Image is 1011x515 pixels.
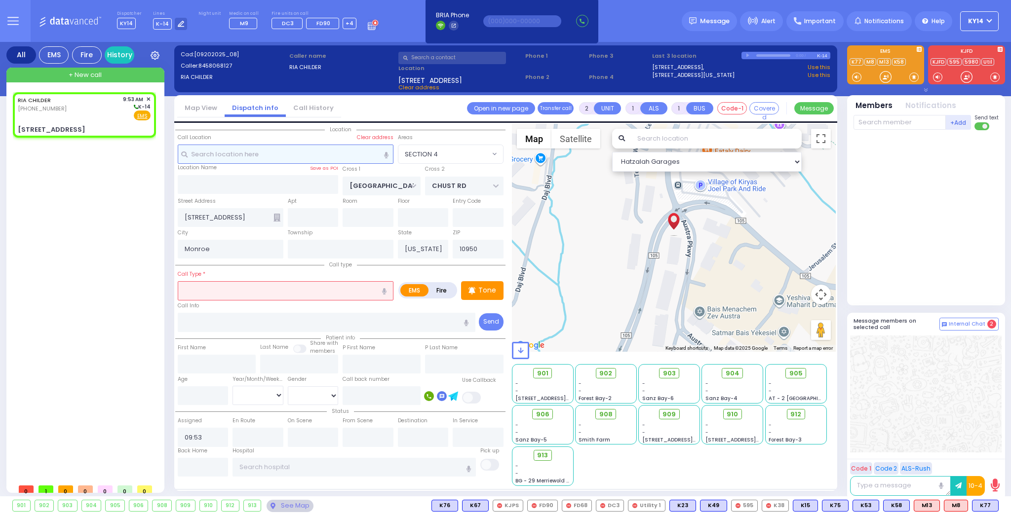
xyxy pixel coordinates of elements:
[398,229,412,237] label: State
[436,11,469,20] span: BRIA Phone
[181,62,286,70] label: Caller:
[972,500,999,512] div: K77
[525,52,585,60] span: Phone 1
[146,95,151,104] span: ✕
[689,17,697,25] img: message.svg
[467,102,535,114] a: Open in new page
[579,387,582,395] span: -
[726,368,739,378] span: 904
[974,114,999,121] span: Send text
[178,375,188,383] label: Age
[178,229,188,237] label: City
[589,73,649,81] span: Phone 4
[493,500,523,512] div: KJPS
[222,500,239,511] div: 912
[398,145,490,163] span: SECTION 4
[316,19,330,27] span: FD90
[731,500,758,512] div: 595
[398,83,439,91] span: Clear address
[6,46,36,64] div: All
[18,96,51,104] a: RIA CHILDER
[642,395,674,402] span: Sanz Bay-6
[178,447,207,455] label: Back Home
[515,477,571,484] span: BG - 29 Merriewold S.
[579,380,582,387] span: -
[453,197,481,205] label: Entry Code
[324,261,357,268] span: Call type
[793,500,818,512] div: K15
[233,417,255,425] label: En Route
[39,15,105,27] img: Logo
[972,500,999,512] div: BLS
[599,368,612,378] span: 902
[515,436,547,443] span: Sanz Bay-5
[808,63,830,72] a: Use this
[931,58,946,66] a: KJFD
[850,462,872,475] button: Code 1
[811,320,831,340] button: Drag Pegman onto the map to open Street View
[850,58,863,66] a: K77
[260,343,288,351] label: Last Name
[480,447,499,455] label: Pick up
[944,500,968,512] div: M8
[652,63,704,72] a: [STREET_ADDRESS],
[579,395,612,402] span: Forest Bay-2
[769,395,842,402] span: AT - 2 [GEOGRAPHIC_DATA]
[883,500,910,512] div: K58
[599,409,613,419] span: 908
[642,436,736,443] span: [STREET_ADDRESS][PERSON_NAME]
[551,129,600,148] button: Show satellite imagery
[398,417,428,425] label: Destination
[515,421,518,429] span: -
[700,16,730,26] span: Message
[153,18,172,30] span: K-14
[289,52,395,60] label: Caller name
[947,58,962,66] a: 595
[642,421,645,429] span: -
[532,503,537,508] img: red-radio-icon.svg
[233,375,283,383] div: Year/Month/Week/Day
[117,485,132,493] span: 0
[877,58,891,66] a: M13
[854,318,939,331] h5: Message members on selected call
[462,500,489,512] div: BLS
[405,149,438,159] span: SECTION 4
[310,347,335,355] span: members
[705,387,708,395] span: -
[769,421,772,429] span: -
[562,500,592,512] div: FD68
[483,15,561,27] input: (000)000-00000
[82,500,101,511] div: 904
[514,339,547,352] img: Google
[98,485,113,493] span: 0
[853,500,879,512] div: BLS
[974,121,990,131] label: Turn off text
[181,50,286,59] label: Cad:
[178,197,216,205] label: Street Address
[928,49,1005,56] label: KJFD
[310,165,338,172] label: Save as POI
[200,500,217,511] div: 910
[343,165,360,173] label: Cross 1
[515,380,518,387] span: -
[811,129,831,148] button: Toggle fullscreen view
[905,100,956,111] button: Notifications
[669,500,696,512] div: BLS
[942,322,947,327] img: comment-alt.png
[900,462,932,475] button: ALS-Rush
[327,407,354,415] span: Status
[987,320,996,329] span: 2
[153,11,188,17] label: Lines
[883,500,910,512] div: BLS
[343,197,357,205] label: Room
[398,64,522,73] label: Location
[514,339,547,352] a: Open this area in Google Maps (opens a new window)
[700,500,727,512] div: BLS
[705,421,708,429] span: -
[769,436,802,443] span: Forest Bay-3
[177,103,225,112] a: Map View
[640,102,667,114] button: ALS
[817,52,830,59] div: K-14
[229,11,260,17] label: Medic on call
[198,62,232,70] span: 8458068127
